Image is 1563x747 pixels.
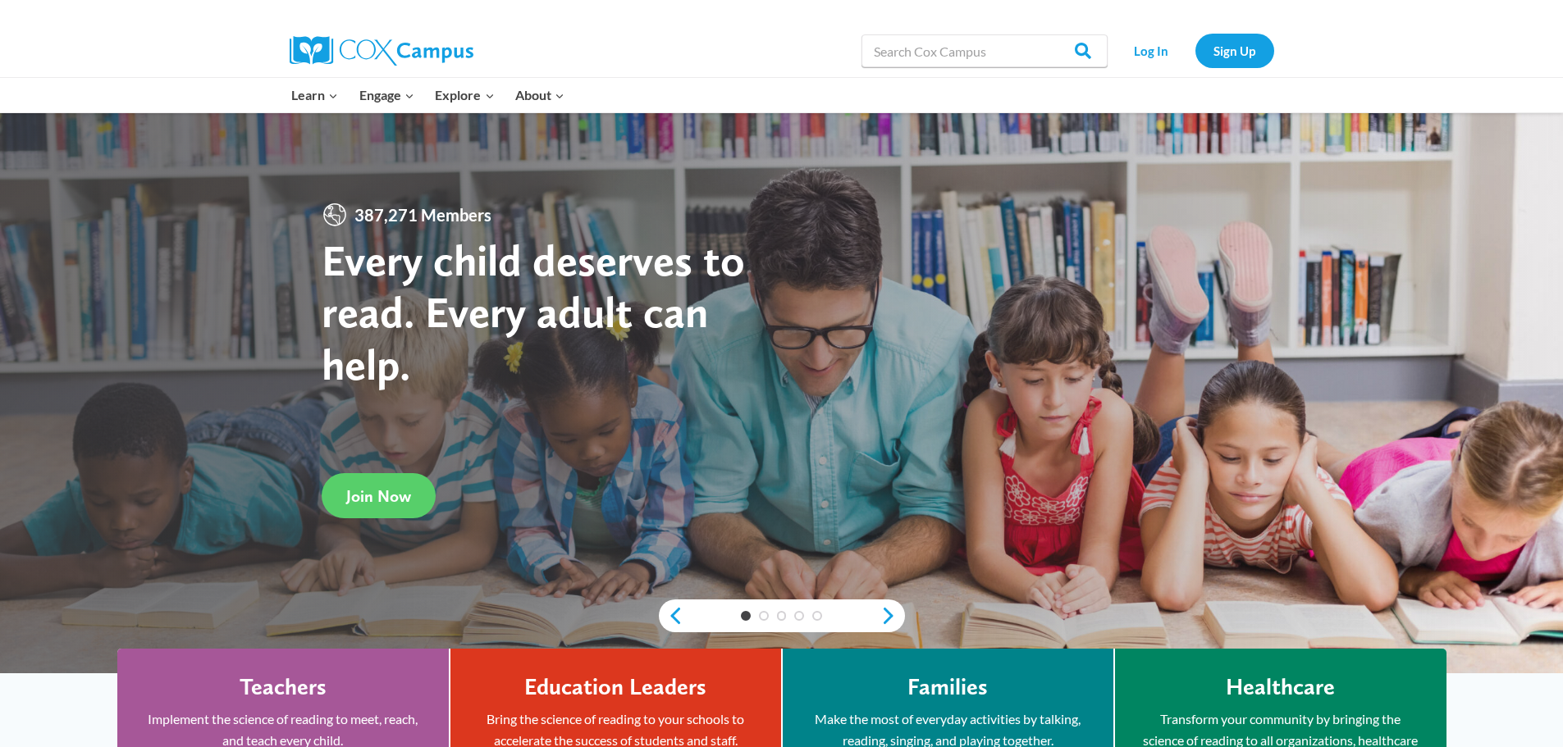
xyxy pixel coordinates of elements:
[435,84,494,106] span: Explore
[515,84,564,106] span: About
[348,202,498,228] span: 387,271 Members
[524,673,706,701] h4: Education Leaders
[907,673,988,701] h4: Families
[322,234,745,390] strong: Every child deserves to read. Every adult can help.
[861,34,1108,67] input: Search Cox Campus
[659,599,905,632] div: content slider buttons
[1116,34,1274,67] nav: Secondary Navigation
[880,606,905,626] a: next
[659,606,683,626] a: previous
[290,36,473,66] img: Cox Campus
[812,611,822,621] a: 5
[1116,34,1187,67] a: Log In
[794,611,804,621] a: 4
[322,473,436,518] a: Join Now
[1195,34,1274,67] a: Sign Up
[281,78,575,112] nav: Primary Navigation
[759,611,769,621] a: 2
[359,84,414,106] span: Engage
[741,611,751,621] a: 1
[346,486,411,506] span: Join Now
[1226,673,1335,701] h4: Healthcare
[291,84,338,106] span: Learn
[777,611,787,621] a: 3
[240,673,327,701] h4: Teachers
